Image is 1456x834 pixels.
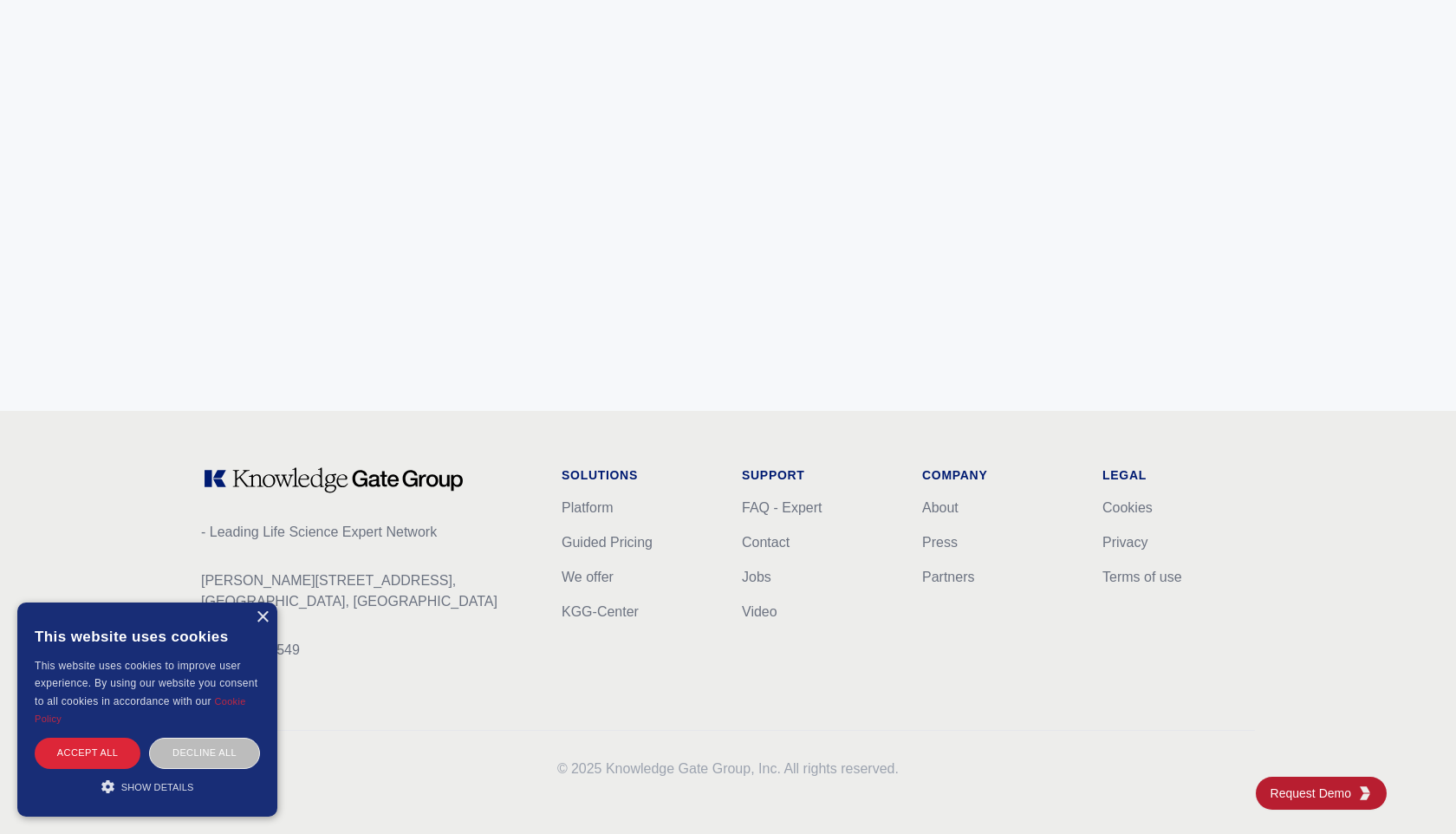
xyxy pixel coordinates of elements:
[742,535,790,550] a: Contact
[201,640,534,661] p: CVR: 40302549
[149,738,260,768] div: Decline all
[1271,785,1358,802] span: Request Demo
[562,500,614,515] a: Platform
[256,611,269,624] div: Close
[562,535,653,550] a: Guided Pricing
[1256,777,1387,810] a: Request DemoKGG
[1102,500,1153,515] a: Cookies
[1369,751,1456,834] iframe: Chat Widget
[201,522,534,543] p: - Leading Life Science Expert Network
[557,761,568,776] span: ©
[922,500,959,515] a: About
[742,466,894,484] h1: Support
[1102,570,1182,584] a: Terms of use
[35,696,246,724] a: Cookie Policy
[35,778,260,795] div: Show details
[35,616,260,657] div: This website uses cookies
[1358,786,1372,800] img: KGG
[742,570,771,584] a: Jobs
[1102,466,1255,484] h1: Legal
[742,604,777,619] a: Video
[922,570,974,584] a: Partners
[562,604,639,619] a: KGG-Center
[35,738,140,768] div: Accept all
[201,570,534,612] p: [PERSON_NAME][STREET_ADDRESS], [GEOGRAPHIC_DATA], [GEOGRAPHIC_DATA]
[922,466,1075,484] h1: Company
[922,535,958,550] a: Press
[562,466,714,484] h1: Solutions
[562,570,614,584] a: We offer
[1102,535,1147,550] a: Privacy
[201,759,1255,779] p: 2025 Knowledge Gate Group, Inc. All rights reserved.
[35,660,257,707] span: This website uses cookies to improve user experience. By using our website you consent to all coo...
[121,782,194,792] span: Show details
[742,500,822,515] a: FAQ - Expert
